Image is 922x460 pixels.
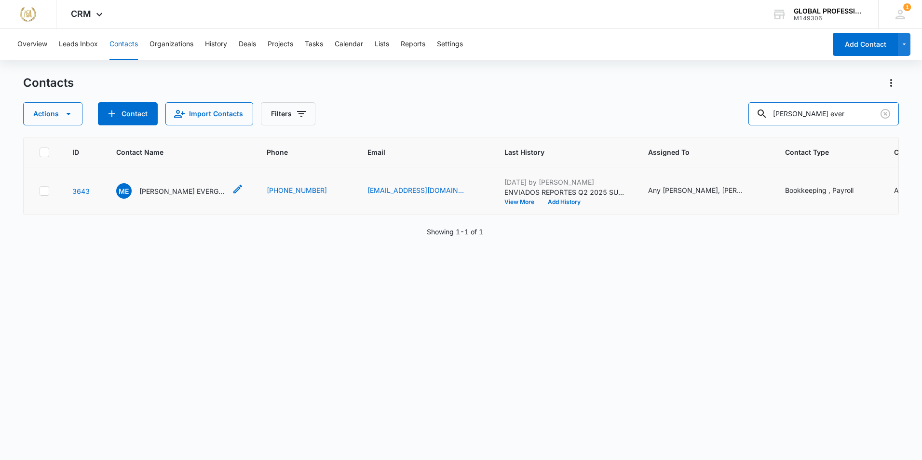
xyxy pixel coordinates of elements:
div: Any [PERSON_NAME], [PERSON_NAME] [648,185,745,195]
p: [DATE] by [PERSON_NAME] [504,177,625,187]
span: Phone [267,147,330,157]
span: Last History [504,147,611,157]
div: Email - zulmapineda@ymail.com - Select to Edit Field [367,185,481,197]
div: Contact Type - Bookkeeping , Payroll - Select to Edit Field [785,185,871,197]
span: Contact Type [785,147,857,157]
span: Assigned To [648,147,748,157]
button: Add Contact [98,102,158,125]
button: Actions [883,75,899,91]
span: Contact Name [116,147,230,157]
input: Search Contacts [748,102,899,125]
a: [PHONE_NUMBER] [267,185,327,195]
button: Settings [437,29,463,60]
button: Organizations [149,29,193,60]
button: Actions [23,102,82,125]
button: Add History [541,199,587,205]
span: ME [116,183,132,199]
button: Tasks [305,29,323,60]
p: [PERSON_NAME] EVERGREEN LANDSCAPING AND LAWN CARE LLC [139,186,226,196]
div: Contact Name - MOES EVERGREEN LANDSCAPING AND LAWN CARE LLC - Select to Edit Field [116,183,244,199]
p: ENVIADOS REPORTES Q2 2025 SUPERVISOR Y CLIENTE. [504,187,625,197]
button: Lists [375,29,389,60]
p: Showing 1-1 of 1 [427,227,483,237]
button: Deals [239,29,256,60]
button: Clear [878,106,893,122]
button: Contacts [109,29,138,60]
button: Calendar [335,29,363,60]
div: Assigned To - Any N Torres, MARTHA HERNANDEZ - Select to Edit Field [648,185,762,197]
button: Filters [261,102,315,125]
div: notifications count [903,3,911,11]
span: CRM [71,9,91,19]
div: Phone - 2254548724 - Select to Edit Field [267,185,344,197]
div: Active [894,185,914,195]
button: Reports [401,29,425,60]
a: [EMAIL_ADDRESS][DOMAIN_NAME] [367,185,464,195]
button: Overview [17,29,47,60]
img: Manuel Sierra Does Marketing [19,6,37,23]
span: Email [367,147,467,157]
button: View More [504,199,541,205]
button: Add Contact [833,33,898,56]
button: Projects [268,29,293,60]
div: Bookkeeping , Payroll [785,185,854,195]
span: ID [72,147,79,157]
button: Leads Inbox [59,29,98,60]
button: Import Contacts [165,102,253,125]
span: 1 [903,3,911,11]
a: Navigate to contact details page for MOES EVERGREEN LANDSCAPING AND LAWN CARE LLC [72,187,90,195]
h1: Contacts [23,76,74,90]
div: account name [794,7,864,15]
div: account id [794,15,864,22]
button: History [205,29,227,60]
